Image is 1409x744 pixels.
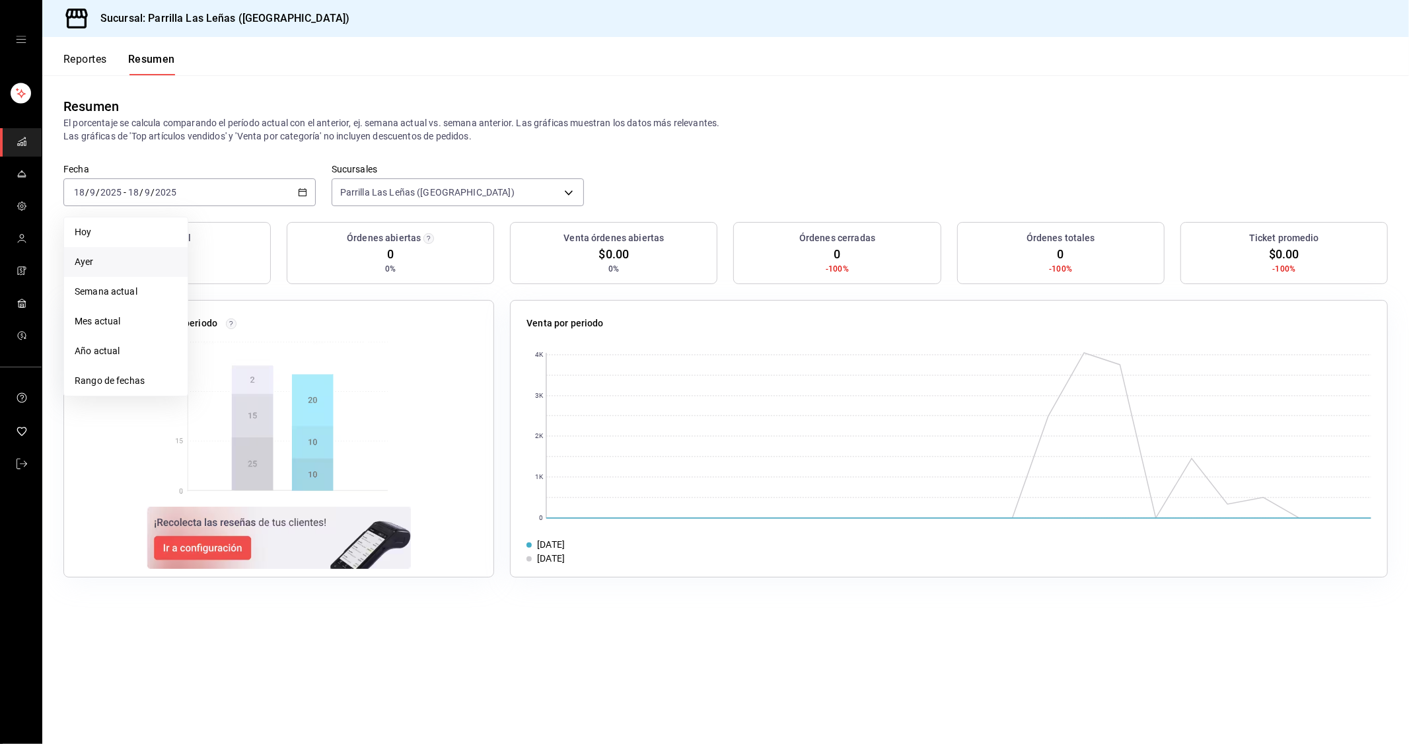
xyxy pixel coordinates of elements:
text: 2K [535,433,544,440]
label: Fecha [63,165,316,174]
input: -- [144,187,151,198]
h3: Sucursal: Parrilla Las Leñas ([GEOGRAPHIC_DATA]) [90,11,349,26]
h3: Órdenes abiertas [347,231,421,245]
text: 0 [539,515,543,522]
span: Parrilla Las Leñas ([GEOGRAPHIC_DATA]) [340,186,515,199]
span: 0% [385,263,396,275]
input: -- [89,187,96,198]
text: 4K [535,352,544,359]
div: [DATE] [537,538,565,552]
text: 1K [535,474,544,481]
span: 0 [1058,245,1064,263]
label: Sucursales [332,165,584,174]
span: Rango de fechas [75,374,177,388]
span: - [124,187,126,198]
span: Mes actual [75,315,177,328]
span: / [96,187,100,198]
span: $0.00 [599,245,630,263]
p: Venta por periodo [526,316,603,330]
span: -100% [1273,263,1296,275]
input: ---- [155,187,177,198]
button: Resumen [128,53,175,75]
span: / [85,187,89,198]
span: 0% [608,263,619,275]
span: -100% [1049,263,1072,275]
input: ---- [100,187,122,198]
div: Resumen [63,96,119,116]
h3: Órdenes cerradas [799,231,875,245]
p: El porcentaje se calcula comparando el período actual con el anterior, ej. semana actual vs. sema... [63,116,1388,143]
h3: Ticket promedio [1249,231,1319,245]
h3: Venta órdenes abiertas [563,231,664,245]
span: Ayer [75,255,177,269]
button: Reportes [63,53,107,75]
text: 3K [535,392,544,400]
span: / [139,187,143,198]
div: [DATE] [537,552,565,566]
span: Año actual [75,344,177,358]
div: navigation tabs [63,53,175,75]
span: / [151,187,155,198]
span: 0 [834,245,841,263]
span: Semana actual [75,285,177,299]
span: $0.00 [1269,245,1299,263]
span: 0 [387,245,394,263]
span: -100% [826,263,849,275]
input: -- [73,187,85,198]
button: open drawer [16,34,26,45]
input: -- [127,187,139,198]
span: Hoy [75,225,177,239]
h3: Órdenes totales [1027,231,1095,245]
